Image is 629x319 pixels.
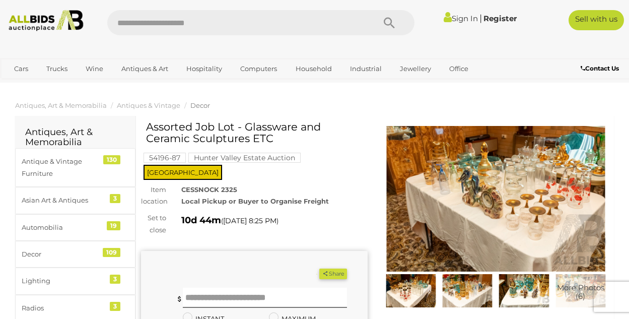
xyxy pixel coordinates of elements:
a: 54196-87 [144,154,186,162]
div: Lighting [22,275,105,287]
a: Sign In [444,14,478,23]
a: Decor 109 [15,241,135,268]
img: Assorted Job Lot - Glassware and Ceramic Sculptures ETC [498,274,549,307]
a: Automobilia 19 [15,214,135,241]
mark: 54196-87 [144,153,186,163]
a: [GEOGRAPHIC_DATA] [46,77,131,94]
a: Computers [234,60,284,77]
a: Hunter Valley Estate Auction [188,154,301,162]
b: Contact Us [581,65,619,72]
strong: CESSNOCK 2325 [181,185,237,194]
div: Asian Art & Antiques [22,195,105,206]
div: Set to close [133,212,174,236]
button: Search [364,10,414,35]
a: Antique & Vintage Furniture 130 [15,148,135,187]
a: Trucks [40,60,74,77]
div: 109 [103,248,120,257]
div: 130 [103,155,120,164]
span: [GEOGRAPHIC_DATA] [144,165,222,180]
a: Register [483,14,517,23]
li: Watch this item [308,269,318,279]
a: Asian Art & Antiques 3 [15,187,135,214]
a: Sports [8,77,41,94]
div: 19 [107,221,120,230]
h1: Assorted Job Lot - Glassware and Ceramic Sculptures ETC [146,121,365,144]
button: Share [319,269,347,279]
div: Antique & Vintage Furniture [22,156,105,179]
a: Antiques & Vintage [117,101,180,109]
a: Cars [8,60,35,77]
img: Allbids.com.au [5,10,88,31]
a: Jewellery [393,60,438,77]
strong: Local Pickup or Buyer to Organise Freight [181,197,329,205]
div: Decor [22,248,105,260]
div: 3 [110,194,120,203]
a: Antiques, Art & Memorabilia [15,101,107,109]
div: 3 [110,275,120,284]
strong: 10d 44m [181,215,221,226]
span: [DATE] 8:25 PM [223,216,276,225]
span: ( ) [221,217,278,225]
img: Assorted Job Lot - Glassware and Ceramic Sculptures ETC [383,126,609,272]
a: Sell with us [569,10,624,30]
div: 3 [110,302,120,311]
div: Automobilia [22,222,105,233]
div: Item location [133,184,174,208]
a: Antiques & Art [115,60,175,77]
span: More Photos (6) [557,284,604,300]
img: Assorted Job Lot - Glassware and Ceramic Sculptures ETC [385,274,437,307]
a: Office [443,60,475,77]
a: Hospitality [180,60,229,77]
h2: Antiques, Art & Memorabilia [25,127,125,148]
img: Assorted Job Lot - Glassware and Ceramic Sculptures ETC [442,274,493,307]
a: Contact Us [581,63,621,74]
mark: Hunter Valley Estate Auction [188,153,301,163]
a: Household [289,60,338,77]
a: Industrial [343,60,388,77]
a: Decor [190,101,210,109]
a: Wine [79,60,110,77]
div: Radios [22,302,105,314]
img: Assorted Job Lot - Glassware and Ceramic Sculptures ETC [555,274,606,307]
a: Lighting 3 [15,268,135,294]
span: | [479,13,482,24]
a: More Photos(6) [555,274,606,307]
